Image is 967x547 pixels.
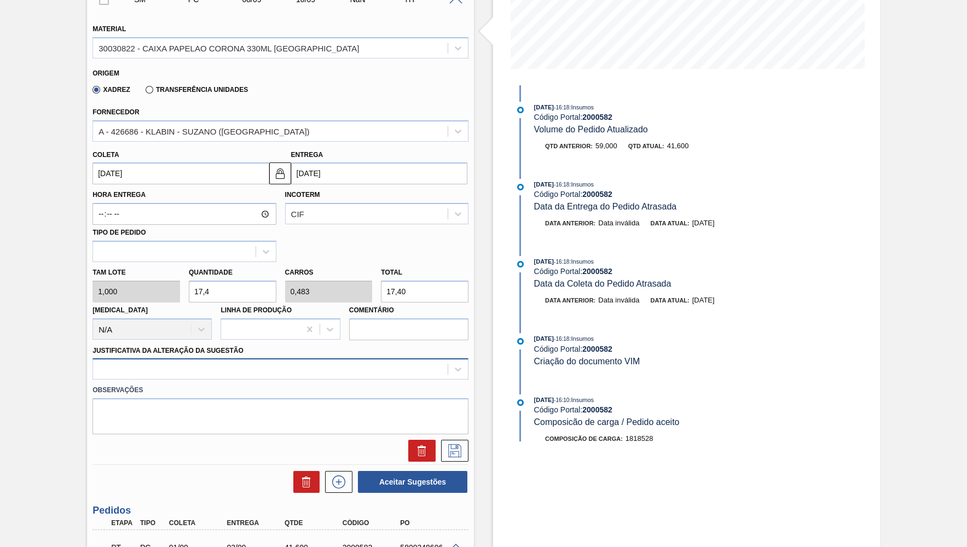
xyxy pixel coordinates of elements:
span: Qtd atual: [628,143,664,149]
img: atual [517,107,524,113]
div: Entrega [224,519,288,527]
span: Data atual: [650,297,689,304]
button: locked [269,162,291,184]
label: Tam lote [92,265,180,281]
div: Qtde [282,519,346,527]
span: Composição de Carga : [545,435,623,442]
span: Data da Coleta do Pedido Atrasada [534,279,671,288]
button: Aceitar Sugestões [358,471,467,493]
span: Data da Entrega do Pedido Atrasada [534,202,677,211]
span: Data inválida [598,296,639,304]
label: [MEDICAL_DATA] [92,306,148,314]
div: Código Portal: [534,267,794,276]
img: atual [517,261,524,267]
span: [DATE] [534,181,554,188]
label: Justificativa da Alteração da Sugestão [92,347,244,354]
div: CIF [291,210,304,219]
label: Transferência Unidades [146,86,248,94]
div: Código Portal: [534,113,794,121]
div: Aceitar Sugestões [352,470,468,494]
span: 59,000 [595,142,617,150]
span: [DATE] [534,335,554,342]
span: Qtd anterior: [545,143,593,149]
span: Data anterior: [545,297,595,304]
img: atual [517,399,524,406]
strong: 2000582 [582,405,612,414]
span: Composicão de carga / Pedido aceito [534,417,680,427]
span: [DATE] [692,219,715,227]
div: Salvar Sugestão [436,440,468,462]
label: Coleta [92,151,119,159]
strong: 2000582 [582,190,612,199]
label: Quantidade [189,269,233,276]
h3: Pedidos [92,505,468,516]
div: Excluir Sugestão [403,440,436,462]
span: : Insumos [569,397,594,403]
div: Código [340,519,404,527]
div: Tipo [137,519,167,527]
span: - 16:18 [554,104,569,110]
span: : Insumos [569,104,594,110]
label: Hora Entrega [92,187,276,203]
div: Código Portal: [534,190,794,199]
label: Fornecedor [92,108,139,116]
span: [DATE] [692,296,715,304]
div: PO [397,519,462,527]
span: Data inválida [598,219,639,227]
span: Criação do documento VIM [534,357,640,366]
img: atual [517,338,524,345]
span: - 16:18 [554,336,569,342]
span: [DATE] [534,258,554,265]
label: Linha de Produção [221,306,292,314]
span: : Insumos [569,335,594,342]
span: Volume do Pedido Atualizado [534,125,648,134]
label: Observações [92,382,468,398]
span: : Insumos [569,258,594,265]
label: Comentário [349,302,468,318]
img: locked [274,167,287,180]
span: : Insumos [569,181,594,188]
div: Coleta [166,519,231,527]
label: Total [381,269,402,276]
span: [DATE] [534,104,554,110]
div: A - 426686 - KLABIN - SUZANO ([GEOGRAPHIC_DATA]) [99,126,309,136]
div: Etapa [108,519,138,527]
input: dd/mm/yyyy [92,162,269,184]
div: Código Portal: [534,405,794,414]
input: dd/mm/yyyy [291,162,467,184]
span: [DATE] [534,397,554,403]
img: atual [517,184,524,190]
div: Nova sugestão [320,471,352,493]
label: Incoterm [285,191,320,199]
strong: 2000582 [582,345,612,353]
span: Data atual: [650,220,689,226]
span: 1818528 [626,434,653,443]
strong: 2000582 [582,267,612,276]
span: - 16:18 [554,259,569,265]
span: - 16:18 [554,182,569,188]
label: Tipo de pedido [92,229,146,236]
div: Código Portal: [534,345,794,353]
label: Entrega [291,151,323,159]
div: 30030822 - CAIXA PAPELAO CORONA 330ML [GEOGRAPHIC_DATA] [99,43,359,53]
strong: 2000582 [582,113,612,121]
label: Material [92,25,126,33]
label: Carros [285,269,314,276]
label: Origem [92,69,119,77]
span: Data anterior: [545,220,595,226]
label: Xadrez [92,86,130,94]
span: 41,600 [667,142,689,150]
span: - 16:10 [554,397,569,403]
div: Excluir Sugestões [288,471,320,493]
